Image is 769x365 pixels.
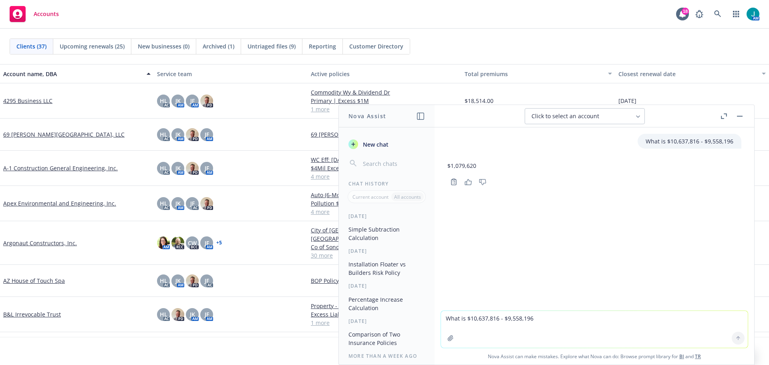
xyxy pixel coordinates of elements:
[203,42,234,50] span: Archived (1)
[157,236,170,249] img: photo
[3,310,61,319] a: B&L Irrevocable Trust
[311,310,458,319] a: Excess Liability - $3M
[311,155,458,164] a: WC Eff: [DATE]
[525,108,645,124] button: Click to select an account
[3,199,116,208] a: Apex Environmental and Engineering, Inc.
[345,293,428,315] button: Percentage Increase Calculation
[205,164,209,172] span: JF
[205,276,209,285] span: JF
[339,318,435,325] div: [DATE]
[205,239,209,247] span: JF
[3,276,65,285] a: AZ House of Touch Spa
[461,64,615,83] button: Total premiums
[157,70,304,78] div: Service team
[160,310,167,319] span: HL
[345,223,428,244] button: Simple Subtraction Calculation
[339,353,435,359] div: More than a week ago
[695,353,701,360] a: TR
[311,70,458,78] div: Active policies
[615,64,769,83] button: Closest renewal date
[361,158,425,169] input: Search chats
[311,105,458,113] a: 1 more
[352,194,389,200] p: Current account
[345,328,428,349] button: Comparison of Two Insurance Policies
[311,164,458,172] a: $4Mil Excess Liability
[160,276,167,285] span: HL
[450,178,457,186] svg: Copy to clipboard
[190,97,195,105] span: JF
[175,130,181,139] span: JK
[34,11,59,17] span: Accounts
[345,258,428,279] button: Installation Floater vs Builders Risk Policy
[175,276,181,285] span: JK
[618,70,757,78] div: Closest renewal date
[682,8,689,15] div: 18
[311,130,458,139] a: 69 [PERSON_NAME][GEOGRAPHIC_DATA] Apts
[311,88,458,97] a: Commodity Wy & Dividend Dr
[710,6,726,22] a: Search
[3,97,52,105] a: 4295 Business LLC
[447,161,476,170] p: $1,079,620
[200,95,213,107] img: photo
[216,240,222,245] a: + 5
[339,213,435,220] div: [DATE]
[339,248,435,254] div: [DATE]
[311,251,458,260] a: 30 more
[728,6,744,22] a: Switch app
[138,42,189,50] span: New businesses (0)
[465,97,493,105] span: $18,514.00
[311,276,458,285] a: BOP Policy GL/BPP/XL/Cyber
[309,42,336,50] span: Reporting
[205,310,209,319] span: JF
[205,130,209,139] span: JF
[171,236,184,249] img: photo
[311,208,458,216] a: 4 more
[311,199,458,208] a: Pollution $1M/$5M (Annual Policy)
[618,97,636,105] span: [DATE]
[188,239,197,247] span: CW
[311,191,458,199] a: Auto (6-Month Policy)
[339,282,435,289] div: [DATE]
[160,199,167,208] span: HL
[349,42,403,50] span: Customer Directory
[248,42,296,50] span: Untriaged files (9)
[691,6,707,22] a: Report a Bug
[3,164,118,172] a: A-1 Construction General Engineering, Inc.
[311,226,458,243] a: City of [GEOGRAPHIC_DATA] - [PERSON_NAME] [GEOGRAPHIC_DATA]
[175,199,181,208] span: JK
[175,97,181,105] span: JK
[531,112,599,120] span: Click to select an account
[438,348,751,365] span: Nova Assist can make mistakes. Explore what Nova can do: Browse prompt library for and
[160,130,167,139] span: HL
[186,162,199,175] img: photo
[339,180,435,187] div: Chat History
[345,137,428,151] button: New chat
[311,97,458,105] a: Primary | Excess $1M
[171,308,184,321] img: photo
[160,97,167,105] span: HL
[16,42,46,50] span: Clients (37)
[308,64,461,83] button: Active policies
[646,137,733,145] p: What is $10,637,816 - $9,558,196
[6,3,62,25] a: Accounts
[200,197,213,210] img: photo
[60,42,125,50] span: Upcoming renewals (25)
[154,64,308,83] button: Service team
[476,176,489,188] button: Thumbs down
[311,172,458,181] a: 4 more
[186,128,199,141] img: photo
[311,319,458,327] a: 1 more
[394,194,421,200] p: All accounts
[190,199,195,208] span: JF
[465,70,603,78] div: Total premiums
[190,310,195,319] span: JK
[3,70,142,78] div: Account name, DBA
[361,140,389,149] span: New chat
[311,243,458,251] a: Co of Sonoma/Encroachment Permit
[311,302,458,310] a: Property - CA Fair Plan Wrap Policy
[3,239,77,247] a: Argonaut Constructors, Inc.
[747,8,759,20] img: photo
[160,164,167,172] span: HL
[175,164,181,172] span: JK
